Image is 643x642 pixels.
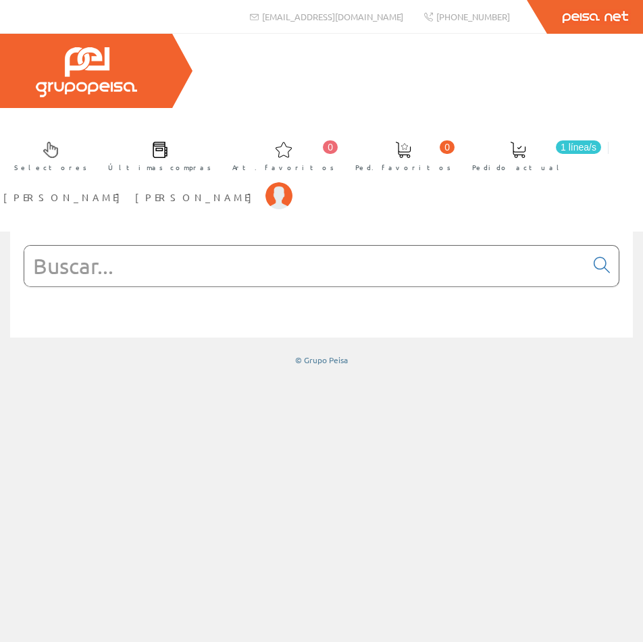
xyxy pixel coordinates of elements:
span: 1 línea/s [556,140,601,154]
span: [EMAIL_ADDRESS][DOMAIN_NAME] [262,11,403,22]
span: [PHONE_NUMBER] [436,11,510,22]
span: 0 [440,140,455,154]
span: Art. favoritos [232,161,334,174]
a: [PERSON_NAME] [PERSON_NAME] [3,180,292,192]
input: Buscar... [24,246,586,286]
span: Ped. favoritos [355,161,451,174]
a: Selectores [1,130,94,180]
img: Grupo Peisa [36,47,137,97]
div: © Grupo Peisa [10,354,633,366]
span: Últimas compras [108,161,211,174]
a: 1 línea/s Pedido actual [459,130,605,180]
span: Pedido actual [472,161,564,174]
span: Selectores [14,161,87,174]
span: 0 [323,140,338,154]
span: [PERSON_NAME] [PERSON_NAME] [3,190,259,204]
a: Últimas compras [95,130,218,180]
